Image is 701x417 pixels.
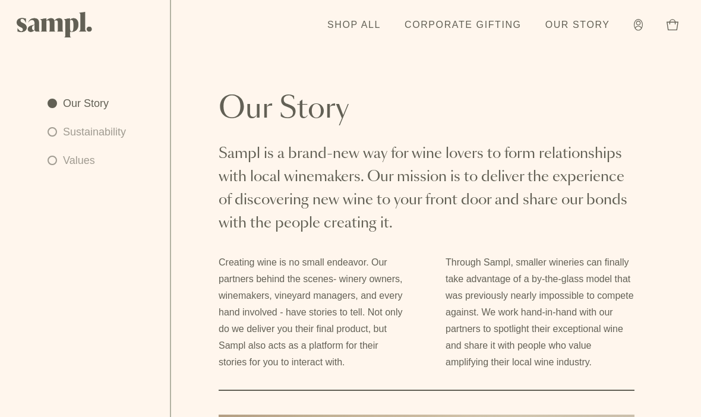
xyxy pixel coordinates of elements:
[17,12,93,37] img: Sampl logo
[539,12,616,38] a: Our Story
[446,254,634,371] p: Through Sampl, smaller wineries can finally take advantage of a by-the-glass model that was previ...
[219,95,634,124] h2: Our Story
[48,152,126,169] a: Values
[48,124,126,140] a: Sustainability
[399,12,528,38] a: Corporate Gifting
[219,143,634,235] p: Sampl is a brand-new way for wine lovers to form relationships with local winemakers. Our mission...
[48,95,126,112] a: Our Story
[321,12,387,38] a: Shop All
[219,254,408,371] p: Creating wine is no small endeavor. Our partners behind the scenes- winery owners, winemakers, vi...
